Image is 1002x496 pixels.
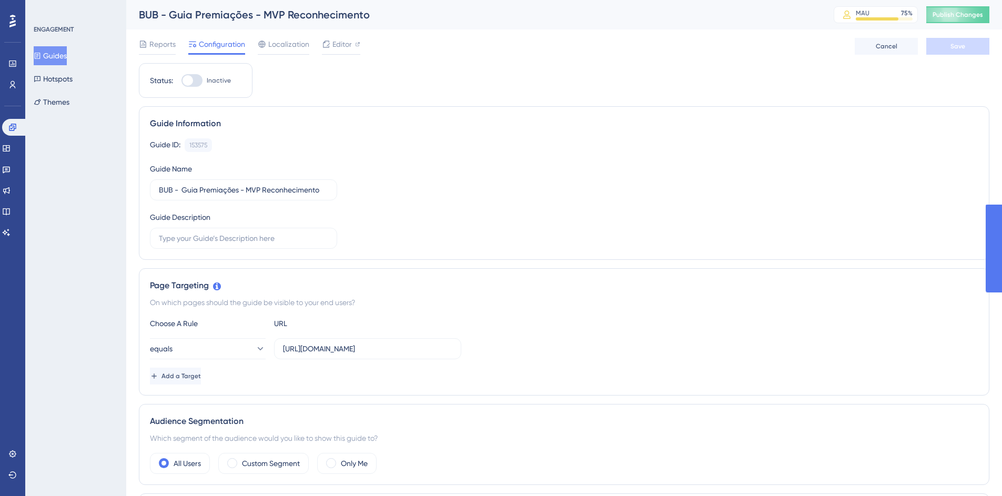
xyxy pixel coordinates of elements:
button: Themes [34,93,69,112]
span: Inactive [207,76,231,85]
div: Guide Information [150,117,978,130]
button: Publish Changes [926,6,989,23]
div: MAU [856,9,869,17]
div: Page Targeting [150,279,978,292]
div: URL [274,317,390,330]
button: Hotspots [34,69,73,88]
span: Reports [149,38,176,50]
div: 75 % [901,9,913,17]
input: Type your Guide’s Name here [159,184,328,196]
div: 153575 [189,141,207,149]
div: Guide ID: [150,138,180,152]
label: Only Me [341,457,368,470]
div: Audience Segmentation [150,415,978,428]
div: Guide Description [150,211,210,224]
span: Add a Target [161,372,201,380]
div: ENGAGEMENT [34,25,74,34]
span: Editor [332,38,352,50]
input: yourwebsite.com/path [283,343,452,355]
span: Publish Changes [933,11,983,19]
button: Add a Target [150,368,201,384]
div: Which segment of the audience would you like to show this guide to? [150,432,978,444]
label: Custom Segment [242,457,300,470]
button: Cancel [855,38,918,55]
button: Save [926,38,989,55]
div: On which pages should the guide be visible to your end users? [150,296,978,309]
div: Guide Name [150,163,192,175]
div: Status: [150,74,173,87]
input: Type your Guide’s Description here [159,232,328,244]
span: equals [150,342,173,355]
iframe: UserGuiding AI Assistant Launcher [958,454,989,486]
span: Configuration [199,38,245,50]
span: Cancel [876,42,897,50]
span: Localization [268,38,309,50]
button: Guides [34,46,67,65]
div: BUB - Guia Premiações - MVP Reconhecimento [139,7,807,22]
span: Save [950,42,965,50]
label: All Users [174,457,201,470]
button: equals [150,338,266,359]
div: Choose A Rule [150,317,266,330]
